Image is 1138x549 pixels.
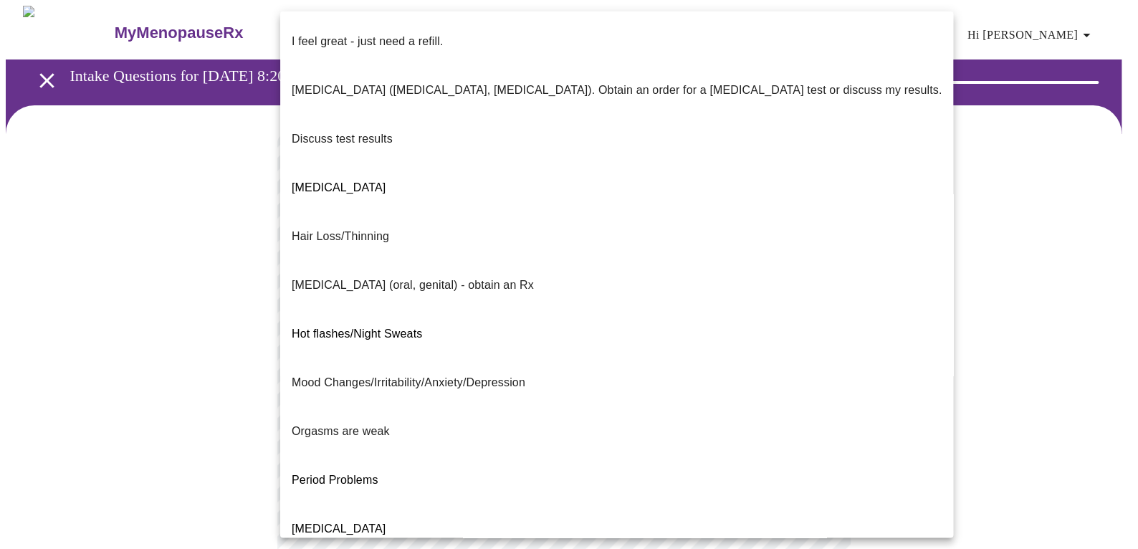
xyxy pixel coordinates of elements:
p: [MEDICAL_DATA] ([MEDICAL_DATA], [MEDICAL_DATA]). Obtain an order for a [MEDICAL_DATA] test or dis... [292,82,942,99]
p: Discuss test results [292,130,393,148]
p: Orgasms are weak [292,423,390,440]
span: Hot flashes/Night Sweats [292,328,422,340]
span: [MEDICAL_DATA] [292,181,386,194]
p: Mood Changes/Irritability/Anxiety/Depression [292,374,525,391]
p: [MEDICAL_DATA] (oral, genital) - obtain an Rx [292,277,534,294]
p: Hair Loss/Thinning [292,228,389,245]
span: [MEDICAL_DATA] [292,522,386,535]
span: Period Problems [292,474,378,486]
p: I feel great - just need a refill. [292,33,443,50]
